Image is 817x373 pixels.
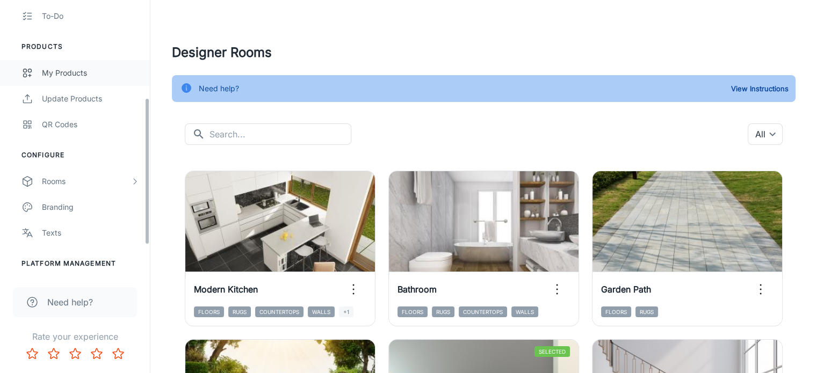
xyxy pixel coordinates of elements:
div: All [748,123,783,145]
input: Search... [209,123,351,145]
h6: Bathroom [397,283,437,296]
span: +1 [339,306,353,317]
span: Countertops [459,306,507,317]
div: Rooms [42,175,131,187]
button: Rate 3 star [64,343,86,364]
span: Floors [194,306,224,317]
button: Rate 5 star [107,343,129,364]
button: View Instructions [728,81,791,97]
div: Update Products [42,93,139,105]
span: Floors [397,306,428,317]
div: To-do [42,10,139,22]
span: Rugs [432,306,454,317]
span: Rugs [635,306,658,317]
p: Rate your experience [9,330,141,343]
div: Need help? [199,78,239,99]
div: My Products [42,67,139,79]
h6: Modern Kitchen [194,283,258,296]
span: Floors [601,306,631,317]
span: Countertops [255,306,303,317]
button: Rate 4 star [86,343,107,364]
h6: Garden Path [601,283,651,296]
span: Selected [534,346,570,357]
button: Rate 2 star [43,343,64,364]
span: Need help? [47,296,93,309]
div: Texts [42,227,139,239]
div: Branding [42,201,139,213]
h4: Designer Rooms [172,43,796,62]
span: Walls [511,306,538,317]
span: Rugs [228,306,251,317]
div: QR Codes [42,119,139,130]
span: Walls [308,306,335,317]
button: Rate 1 star [21,343,43,364]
